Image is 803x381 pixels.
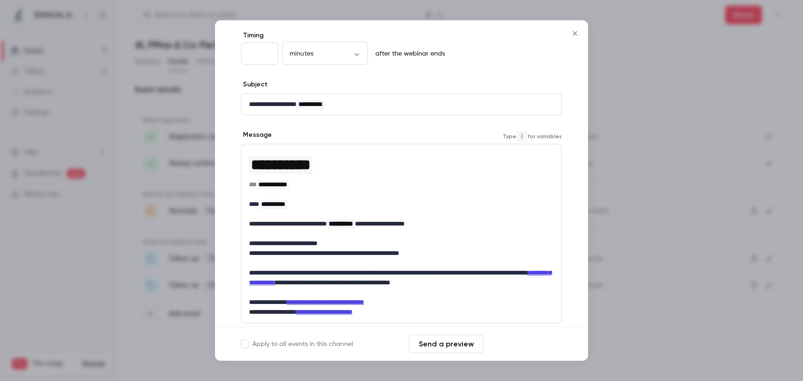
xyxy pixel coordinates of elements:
button: Close [566,24,584,43]
label: Message [241,131,272,140]
span: Type for variables [503,131,562,142]
label: Subject [241,80,268,90]
p: after the webinar ends [372,49,445,59]
label: Apply to all events in this channel [241,339,353,349]
label: Timing [241,31,562,41]
div: minutes [282,49,368,58]
div: editor [242,94,561,115]
code: { [516,131,527,142]
button: Save changes [487,335,562,353]
div: editor [242,145,561,323]
button: Send a preview [409,335,484,353]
